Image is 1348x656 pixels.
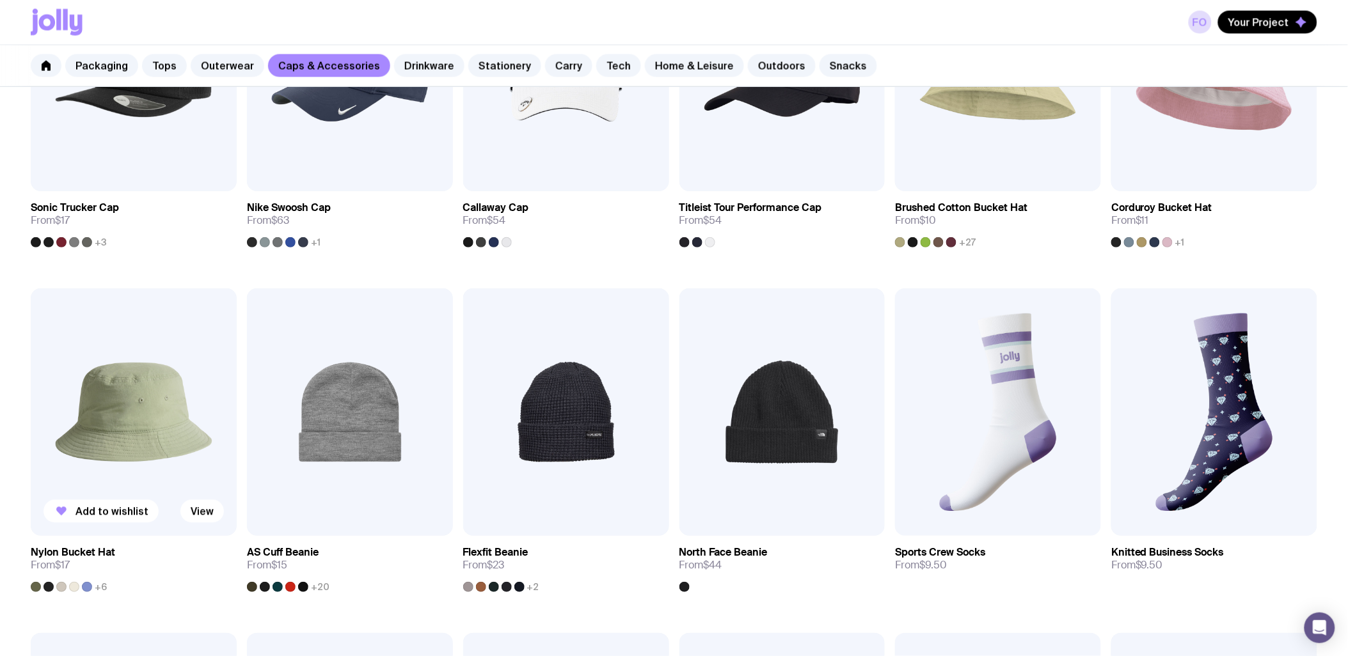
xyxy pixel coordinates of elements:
span: +6 [95,582,107,592]
a: Drinkware [394,54,464,77]
a: Sports Crew SocksFrom$9.50 [895,536,1101,582]
h3: Nike Swoosh Cap [247,201,331,214]
span: From [1111,559,1163,572]
span: From [1111,214,1149,227]
span: From [247,559,287,572]
a: Tops [142,54,187,77]
a: Carry [545,54,592,77]
span: From [463,559,505,572]
h3: AS Cuff Beanie [247,546,319,559]
span: From [895,559,947,572]
h3: Nylon Bucket Hat [31,546,115,559]
a: Outerwear [191,54,264,77]
h3: Sports Crew Socks [895,546,985,559]
a: North Face BeanieFrom$44 [679,536,885,592]
button: Your Project [1218,11,1317,34]
h3: Titleist Tour Performance Cap [679,201,822,214]
span: $54 [704,214,722,227]
a: FO [1189,11,1212,34]
a: Outdoors [748,54,816,77]
a: Titleist Tour Performance CapFrom$54 [679,191,885,247]
span: From [679,559,722,572]
span: From [31,214,70,227]
a: Knitted Business SocksFrom$9.50 [1111,536,1317,582]
span: +1 [311,237,321,247]
a: Brushed Cotton Bucket HatFrom$10+27 [895,191,1101,247]
h3: Corduroy Bucket Hat [1111,201,1212,214]
span: $17 [55,214,70,227]
a: Nylon Bucket HatFrom$17+6 [31,536,237,592]
a: View [180,500,224,523]
a: Stationery [468,54,541,77]
div: Open Intercom Messenger [1304,613,1335,643]
span: +20 [311,582,329,592]
a: Snacks [820,54,877,77]
span: $15 [271,558,287,572]
a: Corduroy Bucket HatFrom$11+1 [1111,191,1317,247]
span: From [895,214,936,227]
a: Caps & Accessories [268,54,390,77]
a: Callaway CapFrom$54 [463,191,669,247]
span: +27 [959,237,976,247]
button: Add to wishlist [44,500,159,523]
span: $9.50 [919,558,947,572]
span: +2 [527,582,539,592]
h3: Brushed Cotton Bucket Hat [895,201,1027,214]
h3: Callaway Cap [463,201,529,214]
h3: Flexfit Beanie [463,546,528,559]
span: From [31,559,70,572]
span: $63 [271,214,289,227]
span: $23 [488,558,505,572]
span: $11 [1136,214,1149,227]
span: $54 [488,214,506,227]
h3: Sonic Trucker Cap [31,201,119,214]
a: Home & Leisure [645,54,744,77]
a: Sonic Trucker CapFrom$17+3 [31,191,237,247]
a: Tech [596,54,641,77]
a: Flexfit BeanieFrom$23+2 [463,536,669,592]
h3: North Face Beanie [679,546,768,559]
h3: Knitted Business Socks [1111,546,1224,559]
a: Packaging [65,54,138,77]
a: Nike Swoosh CapFrom$63+1 [247,191,453,247]
span: $10 [919,214,936,227]
span: Your Project [1228,16,1289,29]
span: Add to wishlist [75,505,148,518]
a: AS Cuff BeanieFrom$15+20 [247,536,453,592]
span: $17 [55,558,70,572]
span: From [679,214,722,227]
span: +3 [95,237,107,247]
span: $9.50 [1136,558,1163,572]
span: $44 [704,558,722,572]
span: From [247,214,289,227]
span: +1 [1175,237,1185,247]
span: From [463,214,506,227]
